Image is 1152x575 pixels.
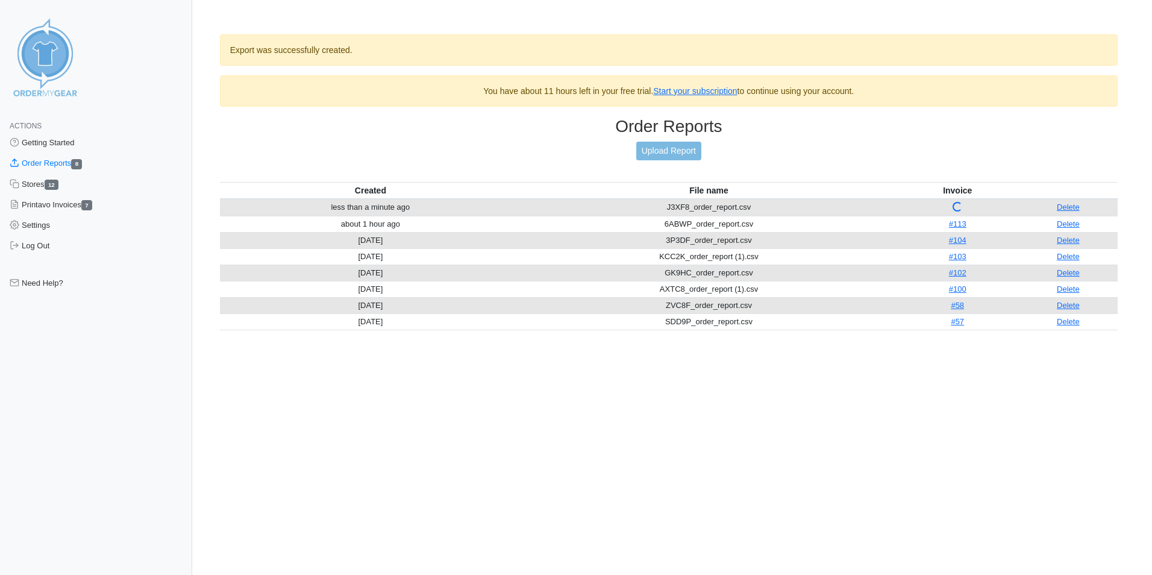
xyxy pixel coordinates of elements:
a: #102 [949,268,966,277]
a: #57 [951,317,964,326]
a: #58 [951,301,964,310]
td: [DATE] [220,281,521,297]
td: less than a minute ago [220,199,521,216]
a: Start your subscription [653,86,737,96]
a: Delete [1057,252,1080,261]
td: [DATE] [220,313,521,330]
td: 6ABWP_order_report.csv [521,216,897,232]
td: 3P3DF_order_report.csv [521,232,897,248]
span: 12 [45,180,59,190]
a: Delete [1057,219,1080,228]
a: Delete [1057,268,1080,277]
td: J3XF8_order_report.csv [521,199,897,216]
td: [DATE] [220,265,521,281]
div: Export was successfully created. [220,34,1118,66]
th: Created [220,182,521,199]
span: Actions [10,122,42,130]
h3: Order Reports [220,116,1118,137]
td: GK9HC_order_report.csv [521,265,897,281]
td: about 1 hour ago [220,216,521,232]
a: #113 [949,219,966,228]
th: Invoice [897,182,1019,199]
td: [DATE] [220,232,521,248]
th: File name [521,182,897,199]
td: SDD9P_order_report.csv [521,313,897,330]
td: [DATE] [220,248,521,265]
a: Delete [1057,284,1080,294]
td: KCC2K_order_report (1).csv [521,248,897,265]
a: #104 [949,236,966,245]
td: [DATE] [220,297,521,313]
span: 7 [81,200,92,210]
a: #100 [949,284,966,294]
a: Delete [1057,236,1080,245]
td: AXTC8_order_report (1).csv [521,281,897,297]
a: #103 [949,252,966,261]
div: You have about 11 hours left in your free trial. to continue using your account. [220,75,1118,107]
a: Upload Report [636,142,701,160]
span: 8 [71,159,82,169]
a: Delete [1057,317,1080,326]
a: Delete [1057,203,1080,212]
td: ZVC8F_order_report.csv [521,297,897,313]
a: Delete [1057,301,1080,310]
